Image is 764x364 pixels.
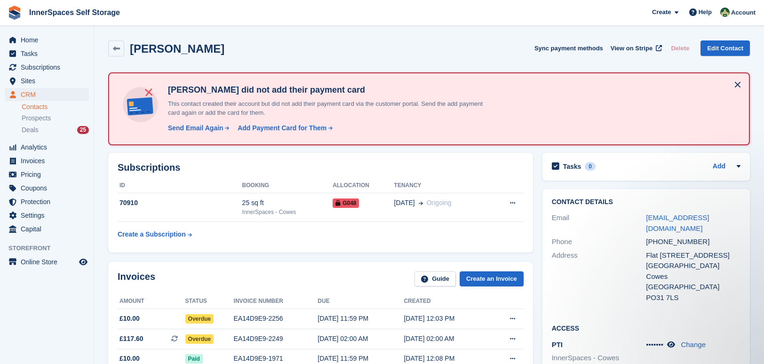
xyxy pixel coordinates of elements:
[681,340,706,348] a: Change
[318,334,404,344] div: [DATE] 02:00 AM
[242,208,333,216] div: InnerSpaces - Cowes
[21,182,77,195] span: Coupons
[611,44,653,53] span: View on Stripe
[394,198,415,208] span: [DATE]
[21,168,77,181] span: Pricing
[585,162,596,171] div: 0
[394,178,491,193] th: Tenancy
[234,123,334,133] a: Add Payment Card for Them
[607,40,664,56] a: View on Stripe
[234,294,318,309] th: Invoice number
[552,323,740,332] h2: Access
[333,198,359,208] span: G048
[5,88,89,101] a: menu
[164,99,493,118] p: This contact created their account but did not add their payment card via the customer portal. Se...
[333,178,394,193] th: Allocation
[404,294,490,309] th: Created
[22,125,89,135] a: Deals 25
[552,198,740,206] h2: Contact Details
[646,237,740,247] div: [PHONE_NUMBER]
[318,314,404,324] div: [DATE] 11:59 PM
[118,271,155,287] h2: Invoices
[318,354,404,364] div: [DATE] 11:59 PM
[713,161,725,172] a: Add
[563,162,581,171] h2: Tasks
[5,154,89,167] a: menu
[234,354,318,364] div: EA14D9E9-1971
[404,354,490,364] div: [DATE] 12:08 PM
[185,334,214,344] span: Overdue
[77,126,89,134] div: 25
[168,123,223,133] div: Send Email Again
[21,88,77,101] span: CRM
[234,314,318,324] div: EA14D9E9-2256
[118,178,242,193] th: ID
[5,222,89,236] a: menu
[185,354,203,364] span: Paid
[646,293,740,303] div: PO31 7LS
[5,61,89,74] a: menu
[21,255,77,269] span: Online Store
[22,113,89,123] a: Prospects
[720,8,730,17] img: Paula Amey
[119,354,140,364] span: £10.00
[21,209,77,222] span: Settings
[5,168,89,181] a: menu
[21,195,77,208] span: Protection
[404,314,490,324] div: [DATE] 12:03 PM
[5,47,89,60] a: menu
[185,314,214,324] span: Overdue
[21,74,77,87] span: Sites
[238,123,326,133] div: Add Payment Card for Them
[21,141,77,154] span: Analytics
[22,126,39,135] span: Deals
[699,8,712,17] span: Help
[5,255,89,269] a: menu
[118,162,524,173] h2: Subscriptions
[119,314,140,324] span: £10.00
[667,40,693,56] button: Delete
[164,85,493,95] h4: [PERSON_NAME] did not add their payment card
[21,33,77,47] span: Home
[234,334,318,344] div: EA14D9E9-2249
[552,213,646,234] div: Email
[646,271,740,282] div: Cowes
[552,340,563,348] span: PTI
[21,61,77,74] span: Subscriptions
[552,237,646,247] div: Phone
[460,271,524,287] a: Create an Invoice
[646,261,740,271] div: [GEOGRAPHIC_DATA]
[646,282,740,293] div: [GEOGRAPHIC_DATA]
[552,353,646,364] li: InnerSpaces - Cowes
[242,198,333,208] div: 25 sq ft
[130,42,224,55] h2: [PERSON_NAME]
[5,182,89,195] a: menu
[120,85,160,125] img: no-card-linked-e7822e413c904bf8b177c4d89f31251c4716f9871600ec3ca5bfc59e148c83f4.svg
[646,250,740,261] div: Flat [STREET_ADDRESS]
[21,154,77,167] span: Invoices
[119,334,143,344] span: £117.60
[22,114,51,123] span: Prospects
[5,74,89,87] a: menu
[731,8,756,17] span: Account
[78,256,89,268] a: Preview store
[25,5,124,20] a: InnerSpaces Self Storage
[21,47,77,60] span: Tasks
[646,340,663,348] span: •••••••
[21,222,77,236] span: Capital
[646,214,709,232] a: [EMAIL_ADDRESS][DOMAIN_NAME]
[118,226,192,243] a: Create a Subscription
[404,334,490,344] div: [DATE] 02:00 AM
[185,294,234,309] th: Status
[5,209,89,222] a: menu
[427,199,452,206] span: Ongoing
[118,198,242,208] div: 70910
[242,178,333,193] th: Booking
[5,33,89,47] a: menu
[652,8,671,17] span: Create
[414,271,456,287] a: Guide
[700,40,750,56] a: Edit Contact
[5,195,89,208] a: menu
[534,40,603,56] button: Sync payment methods
[8,244,94,253] span: Storefront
